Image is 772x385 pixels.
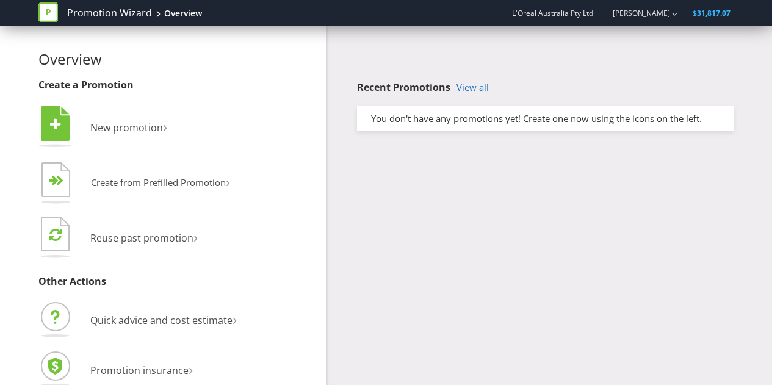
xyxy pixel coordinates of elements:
[193,226,198,246] span: ›
[90,364,189,377] span: Promotion insurance
[38,80,318,91] h3: Create a Promotion
[226,172,230,191] span: ›
[67,6,152,20] a: Promotion Wizard
[357,81,450,94] span: Recent Promotions
[49,228,62,242] tspan: 
[38,364,193,377] a: Promotion insurance›
[38,276,318,287] h3: Other Actions
[90,121,163,134] span: New promotion
[601,8,670,18] a: [PERSON_NAME]
[164,7,202,20] div: Overview
[38,51,318,67] h2: Overview
[38,314,237,327] a: Quick advice and cost estimate›
[163,116,167,136] span: ›
[362,112,729,125] div: You don't have any promotions yet! Create one now using the icons on the left.
[91,176,226,189] span: Create from Prefilled Promotion
[38,159,231,208] button: Create from Prefilled Promotion›
[233,309,237,329] span: ›
[693,8,731,18] span: $31,817.07
[456,82,489,93] a: View all
[189,359,193,379] span: ›
[56,175,64,187] tspan: 
[90,314,233,327] span: Quick advice and cost estimate
[90,231,193,245] span: Reuse past promotion
[512,8,593,18] span: L'Oreal Australia Pty Ltd
[50,118,61,131] tspan: 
